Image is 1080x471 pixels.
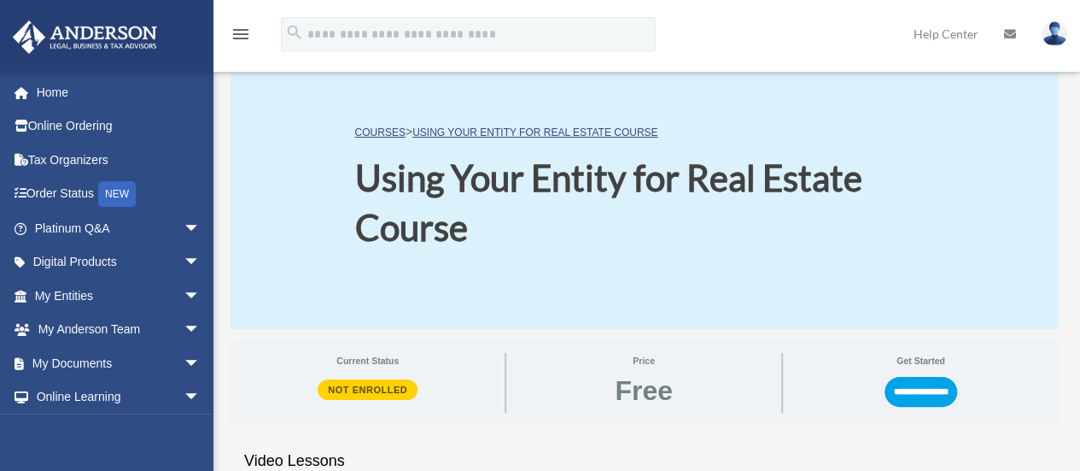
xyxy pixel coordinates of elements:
span: Not Enrolled [318,380,417,400]
span: Price [518,353,768,368]
span: Free [615,377,673,404]
p: > [355,121,935,143]
span: arrow_drop_down [184,313,218,348]
div: NEW [98,181,136,207]
a: My Entitiesarrow_drop_down [12,279,226,313]
img: Anderson Advisors Platinum Portal [8,21,162,54]
span: Current Status [242,353,493,368]
i: search [285,23,304,42]
a: Digital Productsarrow_drop_down [12,245,226,280]
i: menu [231,24,251,44]
a: menu [231,30,251,44]
span: arrow_drop_down [184,380,218,415]
a: My Anderson Teamarrow_drop_down [12,313,226,347]
a: Using Your Entity for Real Estate Course [412,127,657,138]
span: arrow_drop_down [184,346,218,381]
a: Platinum Q&Aarrow_drop_down [12,211,226,245]
a: Home [12,75,226,109]
a: Tax Organizers [12,143,226,177]
img: User Pic [1042,21,1067,46]
a: Online Learningarrow_drop_down [12,380,226,415]
span: Get Started [795,353,1047,368]
a: COURSES [355,127,406,138]
h1: Using Your Entity for Real Estate Course [355,153,935,254]
span: arrow_drop_down [184,211,218,246]
a: Order StatusNEW [12,177,226,212]
a: My Documentsarrow_drop_down [12,346,226,380]
span: arrow_drop_down [184,279,218,314]
span: arrow_drop_down [184,245,218,280]
a: Online Ordering [12,109,226,144]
